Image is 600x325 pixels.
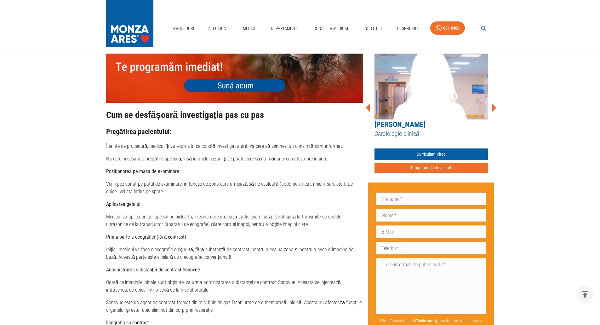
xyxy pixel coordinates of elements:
h2: Cum se desfășoară investigația pas cu pas [106,110,363,120]
div: 031 9300 [443,24,460,32]
button: delete [576,286,594,303]
strong: Aplicarea gelului [106,201,140,207]
a: 031 9300 [430,21,465,35]
a: Info Utile [361,22,386,35]
p: Nu este necesară o pregătire specială, însă în unele cazuri, ți se poate cere să nu mănânci cu câ... [106,155,363,163]
p: Medicul va aplica un gel special pe pielea ta, în zona care urmează să fie examinată. Gelul ajută... [106,213,363,228]
h3: Pregătirea pacientului: [106,128,363,136]
p: Vei fi poziționat pe patul de examinare, în funcție de zona care urmează să fie evaluată (abdomen... [106,180,363,195]
strong: Administrarea substanței de contrast Sonovue [106,267,200,273]
a: Despre Noi [395,22,421,35]
strong: Prima parte a ecografiei (fără contrast) [106,234,186,240]
p: Inițial, medicul va face o ecografie obișnuită, fără substanță de contrast, pentru a evalua zona ... [106,246,363,261]
p: Înainte de procedură, medicul îți va explica în ce constă investigația și îți va cere să semnezi ... [106,142,363,150]
button: Programează-te acum! [374,163,488,173]
a: [PERSON_NAME] [374,120,426,129]
p: Odată ce imaginile inițiale sunt obținute, va urma administrarea substanței de contrast Sonovue. ... [106,279,363,294]
a: Proceduri [171,22,197,35]
a: Curriculum Vitae [374,148,488,160]
p: Sonovue este un agent de contrast format din mici bule de gaz înconjurate de o membrană lipidică.... [106,299,363,314]
h5: Cardiologie clinică [374,130,488,138]
a: Departamente [268,22,302,35]
strong: Poziționarea pe masa de examinare [106,168,179,174]
a: Medici [239,22,259,35]
a: Afecțiuni [206,22,230,35]
a: Consilier Medical [311,22,352,35]
b: Trimite mesaj [416,319,437,323]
